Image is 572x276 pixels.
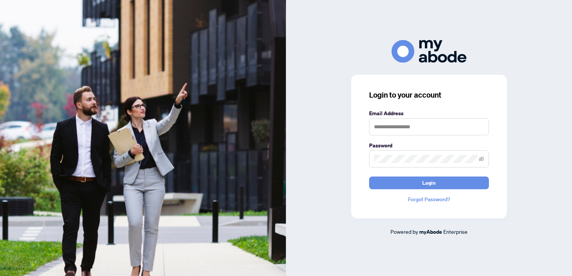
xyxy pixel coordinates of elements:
a: myAbode [419,228,442,236]
span: Powered by [390,228,418,235]
a: Forgot Password? [369,195,489,203]
button: Login [369,177,489,189]
span: Login [422,177,436,189]
label: Email Address [369,109,489,117]
img: ma-logo [392,40,466,63]
span: Enterprise [443,228,468,235]
h3: Login to your account [369,90,489,100]
span: eye-invisible [479,156,484,162]
label: Password [369,141,489,150]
